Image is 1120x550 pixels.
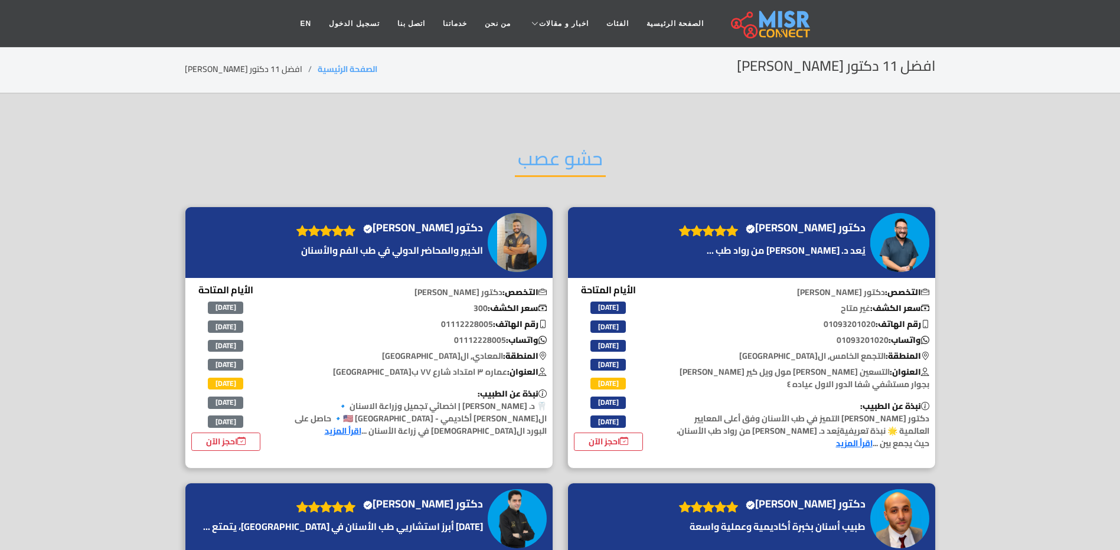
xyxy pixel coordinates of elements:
[318,61,377,77] a: الصفحة الرئيسية
[590,378,626,389] span: [DATE]
[515,147,606,177] h2: حشو عصب
[361,219,486,237] a: دكتور [PERSON_NAME]
[638,12,713,35] a: الصفحة الرئيسية
[280,388,553,437] p: 🦷 د. [PERSON_NAME] | اخصائي تجميل وزراعة الاسنان 🔹 ال[PERSON_NAME] أكاديمي - [GEOGRAPHIC_DATA] 🇺🇸...
[663,366,935,391] p: التسعين [PERSON_NAME] مول ويل كير [PERSON_NAME] بجوار مستشفي شفا الدور الاول عياده ٤
[590,302,626,313] span: [DATE]
[663,334,935,346] p: 01093201020
[280,302,553,315] p: 300
[476,12,520,35] a: من نحن
[488,213,547,272] img: دكتور مهند العقباوي
[890,364,929,379] b: العنوان:
[590,340,626,352] span: [DATE]
[663,286,935,299] p: دكتور [PERSON_NAME]
[200,519,486,533] a: [DATE] أبرز استشاريي طب الأسنان في [GEOGRAPHIC_DATA]، يتمتع ...
[363,224,373,234] svg: Verified account
[870,489,929,548] img: دكتور احمد شعبان
[361,495,486,513] a: دكتور [PERSON_NAME]
[434,12,476,35] a: خدماتنا
[488,300,547,316] b: سعر الكشف:
[590,320,626,332] span: [DATE]
[860,398,929,414] b: نبذة عن الطبيب:
[478,386,547,401] b: نبذة عن الطبيب:
[325,423,361,438] a: اقرأ المزيد
[290,243,486,257] a: الخبير والمحاضر الدولي في طب الفم والأسنان
[673,519,868,533] a: طبيب أسنان بخبرة أكاديمية وعملية واسعة
[280,286,553,299] p: دكتور [PERSON_NAME]
[590,397,626,408] span: [DATE]
[663,400,935,450] p: دكتور [PERSON_NAME] التميز في طب الأسنان وفق أعلى المعايير العالمية 🌟 نبذة تعريفيةيُعد د. [PERSON...
[320,12,388,35] a: تسجيل الدخول
[574,433,644,451] a: احجز الآن
[208,320,243,332] span: [DATE]
[590,415,626,427] span: [DATE]
[746,500,755,510] svg: Verified account
[539,18,589,29] span: اخبار و مقالات
[663,302,935,315] p: غير متاح
[503,348,547,364] b: المنطقة:
[744,219,868,237] a: دكتور [PERSON_NAME]
[280,350,553,362] p: المعادي, ال[GEOGRAPHIC_DATA]
[574,283,644,451] div: الأيام المتاحة
[208,359,243,371] span: [DATE]
[191,433,261,451] a: احجز الآن
[208,302,243,313] span: [DATE]
[191,283,261,451] div: الأيام المتاحة
[744,495,868,513] a: دكتور [PERSON_NAME]
[876,316,929,332] b: رقم الهاتف:
[885,284,929,300] b: التخصص:
[836,436,873,451] a: اقرأ المزيد
[507,364,547,379] b: العنوان:
[208,378,243,389] span: [DATE]
[506,332,547,348] b: واتساب:
[292,12,321,35] a: EN
[870,300,929,316] b: سعر الكشف:
[870,213,929,272] img: دكتور سراج أيمن
[502,284,547,300] b: التخصص:
[737,58,936,75] h2: افضل 11 دكتور [PERSON_NAME]
[673,243,868,257] a: يُعد د. [PERSON_NAME] من رواد طب ...
[185,63,318,76] li: افضل 11 دكتور [PERSON_NAME]
[363,500,373,510] svg: Verified account
[208,415,243,427] span: [DATE]
[663,350,935,362] p: التجمع الخامس, ال[GEOGRAPHIC_DATA]
[889,332,929,348] b: واتساب:
[363,497,483,510] h4: دكتور [PERSON_NAME]
[280,318,553,330] p: 01112228005
[746,224,755,234] svg: Verified account
[493,316,547,332] b: رقم الهاتف:
[280,334,553,346] p: 01112228005
[597,12,638,35] a: الفئات
[388,12,434,35] a: اتصل بنا
[208,340,243,352] span: [DATE]
[590,359,626,371] span: [DATE]
[663,318,935,330] p: 01093201020
[488,489,547,548] img: دكتور إسلام صفوت
[520,12,597,35] a: اخبار و مقالات
[731,9,810,38] img: main.misr_connect
[280,366,553,378] p: عماره ٣ امتداد شارع ٧٧ ب[GEOGRAPHIC_DATA]
[746,221,866,234] h4: دكتور [PERSON_NAME]
[363,221,483,234] h4: دكتور [PERSON_NAME]
[208,397,243,408] span: [DATE]
[746,497,866,510] h4: دكتور [PERSON_NAME]
[886,348,929,364] b: المنطقة:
